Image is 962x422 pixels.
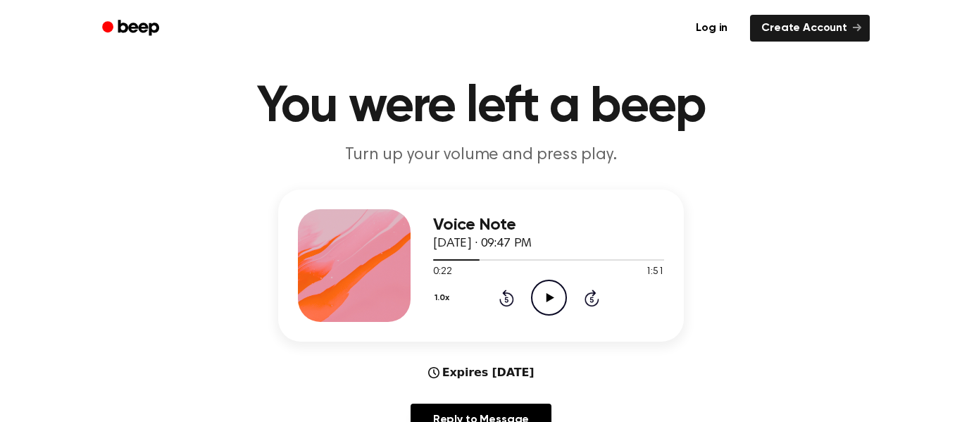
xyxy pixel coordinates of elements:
span: [DATE] · 09:47 PM [433,237,532,250]
p: Turn up your volume and press play. [211,144,751,167]
span: 0:22 [433,265,451,280]
span: 1:51 [646,265,664,280]
a: Beep [92,15,172,42]
a: Create Account [750,15,870,42]
a: Log in [682,12,742,44]
h3: Voice Note [433,216,664,235]
h1: You were left a beep [120,82,842,132]
button: 1.0x [433,286,454,310]
div: Expires [DATE] [428,364,535,381]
